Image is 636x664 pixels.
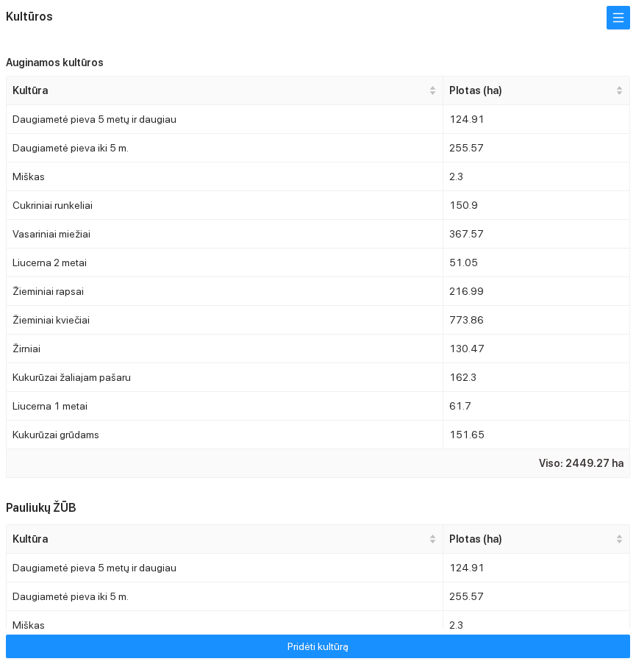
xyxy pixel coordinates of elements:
h5: Kultūros [6,8,53,26]
span: Kultūra [12,531,426,547]
td: 61.7 [443,392,630,421]
span: Kultūra [12,82,426,99]
td: Daugiametė pieva 5 metų ir daugiau [7,105,443,134]
h2: Pauliukų ŽŪB [6,499,630,517]
td: 130.47 [443,335,630,363]
td: 51.05 [443,249,630,277]
div: Auginamos kultūros [6,49,630,76]
td: Miškas [7,611,443,640]
td: 216.99 [443,277,630,306]
td: Vasariniai miežiai [7,220,443,249]
span: Plotas (ha) [449,82,612,99]
td: 773.86 [443,306,630,335]
th: this column's title is Plotas (ha),this column is sortable [443,525,630,554]
span: Viso: 2449.27 ha [539,455,624,471]
button: Pridėti kultūrą [6,635,630,658]
span: menu [607,12,629,24]
td: Daugiametė pieva 5 metų ir daugiau [7,554,443,582]
td: 255.57 [443,582,630,611]
td: 255.57 [443,134,630,163]
td: Daugiametė pieva iki 5 m. [7,582,443,611]
td: Cukriniai runkeliai [7,191,443,220]
td: Kukurūzai žaliajam pašaru [7,363,443,392]
td: Miškas [7,163,443,191]
td: Liucerna 2 metai [7,249,443,277]
td: Žieminiai kviečiai [7,306,443,335]
td: 150.9 [443,191,630,220]
th: this column's title is Kultūra,this column is sortable [7,76,443,105]
td: 124.91 [443,105,630,134]
td: 151.65 [443,421,630,449]
td: 162.3 [443,363,630,392]
button: menu [607,6,630,29]
span: Plotas (ha) [449,531,612,547]
td: Kukurūzai grūdams [7,421,443,449]
th: this column's title is Kultūra,this column is sortable [7,525,443,554]
span: Pridėti kultūrą [287,638,349,654]
td: 2.3 [443,611,630,640]
td: 124.91 [443,554,630,582]
td: Žirniai [7,335,443,363]
td: Žieminiai rapsai [7,277,443,306]
th: this column's title is Plotas (ha),this column is sortable [443,76,630,105]
td: 367.57 [443,220,630,249]
td: Liucerna 1 metai [7,392,443,421]
td: 2.3 [443,163,630,191]
td: Daugiametė pieva iki 5 m. [7,134,443,163]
